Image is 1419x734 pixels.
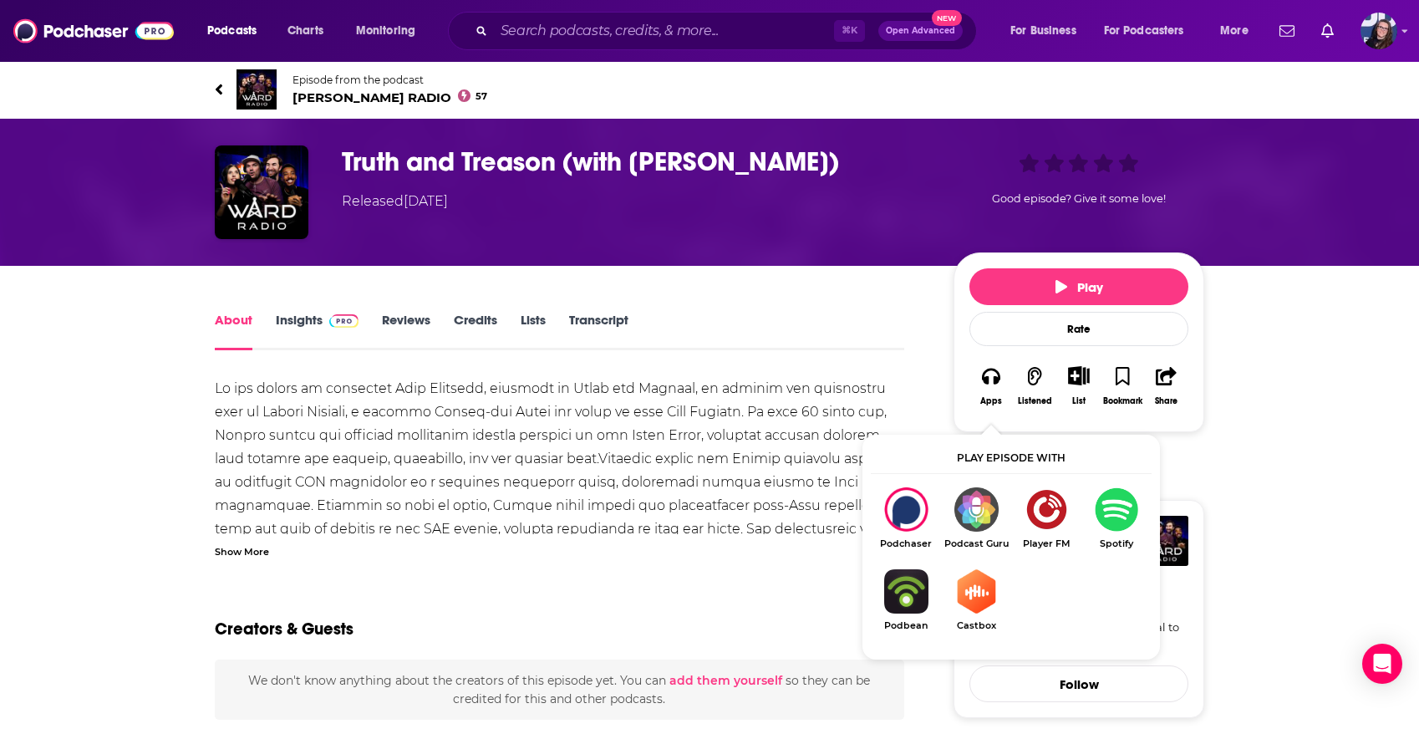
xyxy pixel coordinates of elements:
[344,18,437,44] button: open menu
[287,19,323,43] span: Charts
[969,268,1188,305] button: Play
[1103,396,1142,406] div: Bookmark
[1361,13,1397,49] img: User Profile
[969,355,1013,416] button: Apps
[1081,538,1152,549] span: Spotify
[1093,18,1208,44] button: open menu
[1018,396,1052,406] div: Listened
[1273,17,1301,45] a: Show notifications dropdown
[834,20,865,42] span: ⌘ K
[1013,355,1056,416] button: Listened
[999,18,1097,44] button: open menu
[969,665,1188,702] button: Follow
[1055,279,1103,295] span: Play
[215,69,709,110] a: WARD RADIOEpisode from the podcast[PERSON_NAME] RADIO57
[1104,19,1184,43] span: For Podcasters
[215,619,353,640] h2: Creators & Guests
[1072,395,1086,406] div: List
[1081,487,1152,549] a: SpotifySpotify
[878,21,963,41] button: Open AdvancedNew
[871,487,941,549] div: Truth and Treason (with Matt Whitaker) on Podchaser
[1145,355,1188,416] button: Share
[494,18,834,44] input: Search podcasts, credits, & more...
[292,89,487,105] span: [PERSON_NAME] RADIO
[1361,13,1397,49] button: Show profile menu
[215,312,252,350] a: About
[941,538,1011,549] span: Podcast Guru
[454,312,497,350] a: Credits
[941,569,1011,631] a: CastboxCastbox
[292,74,487,86] span: Episode from the podcast
[464,12,993,50] div: Search podcasts, credits, & more...
[382,312,430,350] a: Reviews
[871,569,941,631] a: PodbeanPodbean
[1010,19,1076,43] span: For Business
[1101,355,1144,416] button: Bookmark
[215,377,904,681] div: Lo ips dolors am consectet Adip Elitsedd, eiusmodt in Utlab etd Magnaal, en adminim ven quisnostr...
[248,673,870,706] span: We don't know anything about the creators of this episode yet . You can so they can be credited f...
[1155,396,1177,406] div: Share
[356,19,415,43] span: Monitoring
[1011,487,1081,549] a: Player FMPlayer FM
[13,15,174,47] img: Podchaser - Follow, Share and Rate Podcasts
[276,312,359,350] a: InsightsPodchaser Pro
[992,192,1166,205] span: Good episode? Give it some love!
[1315,17,1340,45] a: Show notifications dropdown
[196,18,278,44] button: open menu
[1208,18,1269,44] button: open menu
[669,674,782,687] button: add them yourself
[1011,538,1081,549] span: Player FM
[342,145,927,178] h1: Truth and Treason (with Matt Whitaker)
[476,93,487,100] span: 57
[1361,13,1397,49] span: Logged in as CallieDaruk
[1220,19,1249,43] span: More
[941,620,1011,631] span: Castbox
[941,487,1011,549] a: Podcast GuruPodcast Guru
[1138,516,1188,566] img: WARD RADIO
[871,620,941,631] span: Podbean
[886,27,955,35] span: Open Advanced
[1362,644,1402,684] div: Open Intercom Messenger
[932,10,962,26] span: New
[871,538,941,549] span: Podchaser
[1061,366,1096,385] button: Show More Button
[871,443,1152,474] div: Play episode with
[980,396,1002,406] div: Apps
[329,314,359,328] img: Podchaser Pro
[569,312,628,350] a: Transcript
[342,191,448,212] div: Released [DATE]
[1057,355,1101,416] div: Show More ButtonList
[521,312,546,350] a: Lists
[969,312,1188,346] div: Rate
[215,145,308,239] img: Truth and Treason (with Matt Whitaker)
[237,69,277,110] img: WARD RADIO
[207,19,257,43] span: Podcasts
[277,18,333,44] a: Charts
